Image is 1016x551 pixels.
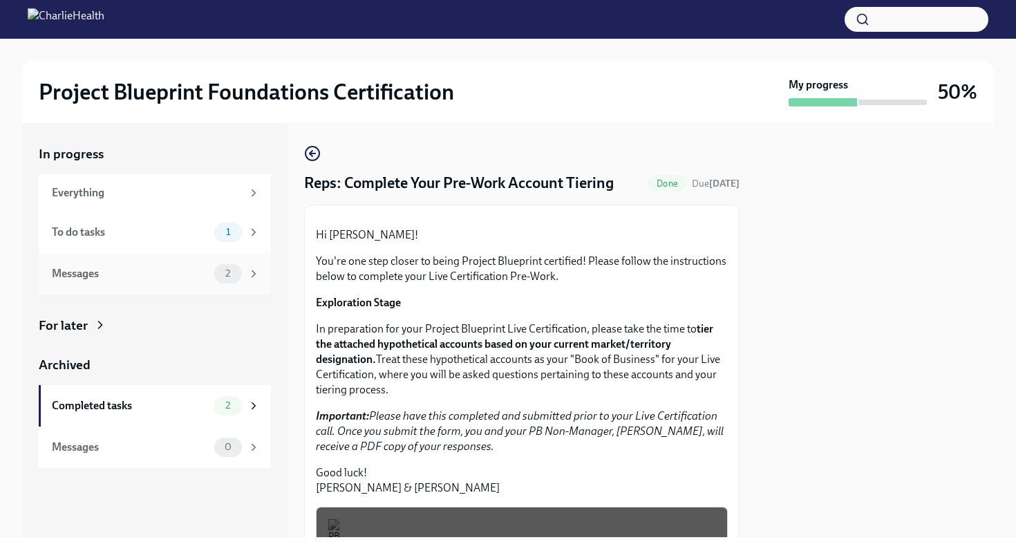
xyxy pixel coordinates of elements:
[39,145,271,163] a: In progress
[316,409,724,453] em: Please have this completed and submitted prior to your Live Certification call. Once you submit t...
[39,212,271,253] a: To do tasks1
[39,427,271,468] a: Messages0
[938,80,977,104] h3: 50%
[692,178,740,189] span: Due
[52,398,209,413] div: Completed tasks
[789,77,848,93] strong: My progress
[316,227,728,243] p: Hi [PERSON_NAME]!
[52,225,209,240] div: To do tasks
[39,78,454,106] h2: Project Blueprint Foundations Certification
[39,356,271,374] a: Archived
[218,227,238,237] span: 1
[316,322,713,366] strong: tier the attached hypothetical accounts based on your current market/territory designation.
[216,442,240,452] span: 0
[39,174,271,212] a: Everything
[316,321,728,398] p: In preparation for your Project Blueprint Live Certification, please take the time to Treat these...
[217,400,238,411] span: 2
[304,173,614,194] h4: Reps: Complete Your Pre-Work Account Tiering
[52,266,209,281] div: Messages
[39,317,88,335] div: For later
[316,254,728,284] p: You're one step closer to being Project Blueprint certified! Please follow the instructions below...
[316,465,728,496] p: Good luck! [PERSON_NAME] & [PERSON_NAME]
[39,317,271,335] a: For later
[648,178,686,189] span: Done
[52,440,209,455] div: Messages
[39,253,271,295] a: Messages2
[28,8,104,30] img: CharlieHealth
[709,178,740,189] strong: [DATE]
[52,185,242,200] div: Everything
[692,177,740,190] span: September 8th, 2025 12:00
[217,268,238,279] span: 2
[316,296,401,309] strong: Exploration Stage
[316,409,369,422] strong: Important:
[39,385,271,427] a: Completed tasks2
